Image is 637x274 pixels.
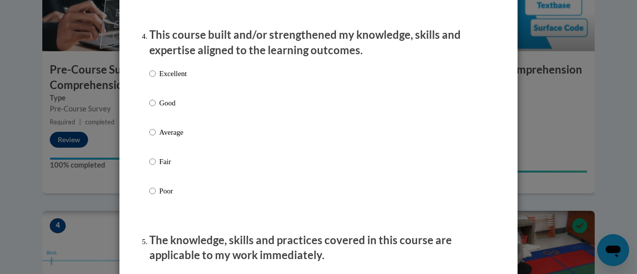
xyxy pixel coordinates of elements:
[159,97,187,108] p: Good
[149,97,156,108] input: Good
[159,68,187,79] p: Excellent
[159,127,187,138] p: Average
[149,185,156,196] input: Poor
[159,156,187,167] p: Fair
[149,156,156,167] input: Fair
[149,27,488,58] p: This course built and/or strengthened my knowledge, skills and expertise aligned to the learning ...
[149,233,488,264] p: The knowledge, skills and practices covered in this course are applicable to my work immediately.
[149,127,156,138] input: Average
[149,68,156,79] input: Excellent
[159,185,187,196] p: Poor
